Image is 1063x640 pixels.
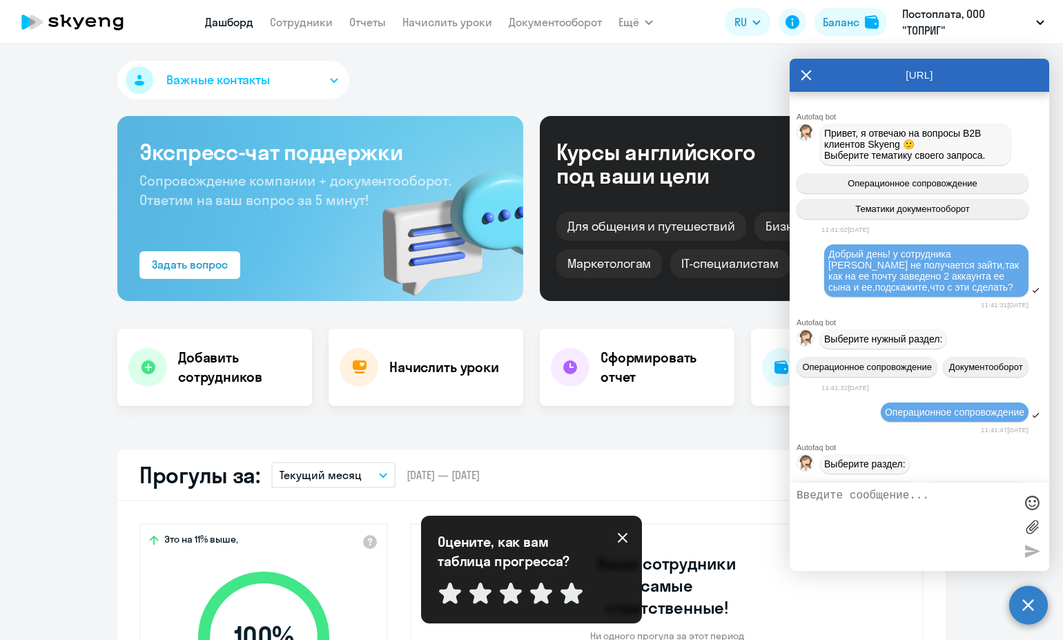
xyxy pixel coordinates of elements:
div: Курсы английского под ваши цели [556,140,792,187]
img: bot avatar [797,124,815,144]
button: Операционное сопровождение [797,173,1028,193]
h4: Начислить уроки [389,358,499,377]
time: 11:41:02[DATE] [821,226,869,233]
span: Добрый день! у сотрудника [PERSON_NAME] не получается зайти,так как на ее почту заведено 2 аккаун... [828,249,1022,293]
div: Маркетологам [556,249,662,278]
button: Документооборот [943,357,1028,377]
button: Ещё [618,8,653,36]
time: 11:41:47[DATE] [981,426,1028,434]
div: Задать вопрос [152,256,228,273]
img: bg-img [362,146,523,301]
time: 11:41:31[DATE] [981,301,1028,309]
span: Тематики документооборот [855,204,970,214]
button: RU [725,8,770,36]
div: Баланс [823,14,859,30]
div: Autofaq bot [797,318,1049,327]
p: Оцените, как вам таблица прогресса? [438,532,589,571]
span: Это на 11% выше, [164,533,238,550]
img: bot avatar [797,330,815,350]
a: Сотрудники [270,15,333,29]
span: Привет, я отвечаю на вопросы B2B клиентов Skyeng 🙂 Выберите тематику своего запроса. [824,128,986,161]
div: Autofaq bot [797,113,1049,121]
button: Балансbalance [815,8,887,36]
span: Операционное сопровождение [885,407,1024,418]
span: Важные контакты [166,71,270,89]
time: 11:41:32[DATE] [821,384,869,391]
h3: Ваши сотрудники самые ответственные! [578,552,756,619]
button: Задать вопрос [139,251,240,279]
label: Лимит 10 файлов [1022,516,1042,537]
span: RU [734,14,747,30]
div: Для общения и путешествий [556,212,746,241]
a: Дашборд [205,15,253,29]
button: Важные контакты [117,61,349,99]
h4: Сформировать отчет [601,348,723,387]
span: Операционное сопровождение [848,178,977,188]
span: Выберите раздел: [824,458,906,469]
span: Ещё [618,14,639,30]
button: Постоплата, ООО "ТОПРИГ" [895,6,1051,39]
span: Выберите нужный раздел: [824,333,942,345]
a: Документооборот [509,15,602,29]
h2: Прогулы за: [139,461,260,489]
span: Операционное сопровождение [802,362,932,372]
button: Операционное сопровождение [797,357,937,377]
span: Документооборот [949,362,1023,372]
a: Отчеты [349,15,386,29]
div: Бизнес и командировки [754,212,919,241]
a: Начислить уроки [402,15,492,29]
img: balance [865,15,879,29]
button: Тематики документооборот [797,199,1028,219]
h3: Экспресс-чат поддержки [139,138,501,166]
span: [DATE] — [DATE] [407,467,480,483]
button: Текущий месяц [271,462,396,488]
p: Постоплата, ООО "ТОПРИГ" [902,6,1031,39]
span: Сопровождение компании + документооборот. Ответим на ваш вопрос за 5 минут! [139,172,451,209]
div: Autofaq bot [797,443,1049,452]
h4: Добавить сотрудников [178,348,301,387]
p: Текущий месяц [280,467,362,483]
div: IT-специалистам [670,249,789,278]
img: bot avatar [797,455,815,475]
